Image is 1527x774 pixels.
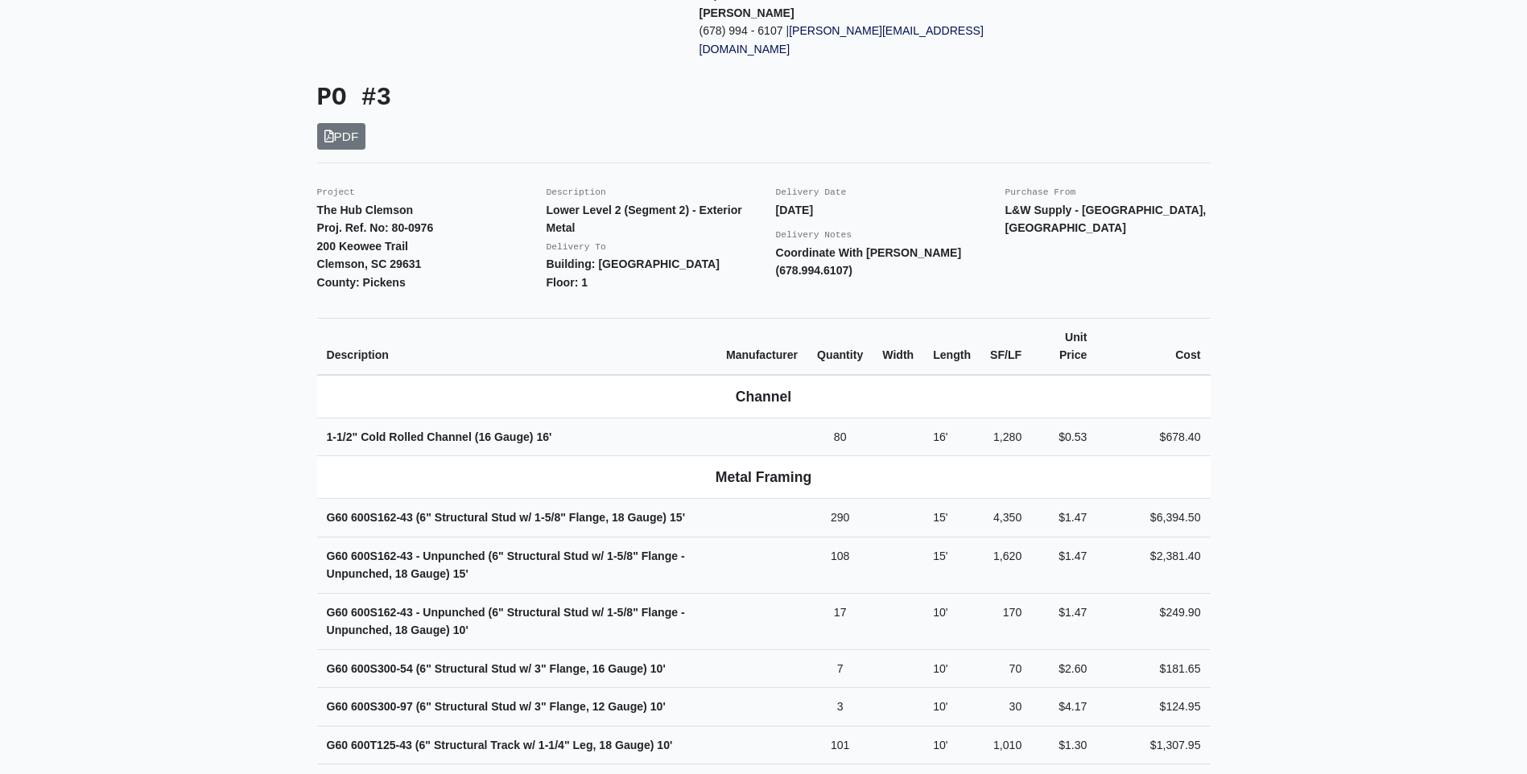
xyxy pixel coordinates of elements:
td: 170 [980,593,1031,649]
small: Delivery Date [776,187,847,197]
span: 16' [536,430,551,443]
strong: County: Pickens [317,276,406,289]
td: $249.90 [1096,593,1210,649]
strong: G60 600S162-43 - Unpunched (6" Structural Stud w/ 1-5/8" Flange - Unpunched, 18 Gauge) [327,550,685,581]
span: 10' [933,700,947,713]
th: Manufacturer [716,318,807,375]
td: 101 [807,726,873,764]
td: $0.53 [1031,418,1096,456]
td: 290 [807,499,873,537]
td: $1.47 [1031,593,1096,649]
td: 7 [807,649,873,688]
b: Metal Framing [716,469,811,485]
strong: G60 600S300-97 (6" Structural Stud w/ 3" Flange, 12 Gauge) [327,700,666,713]
td: $1.47 [1031,499,1096,537]
th: Unit Price [1031,318,1096,375]
span: 15' [933,550,947,562]
small: Description [547,187,606,197]
td: $1.47 [1031,537,1096,593]
strong: [DATE] [776,204,814,216]
p: (678) 994 - 6107 | [700,22,1058,58]
small: Delivery Notes [776,230,852,240]
strong: G60 600T125-43 (6" Structural Track w/ 1-1/4" Leg, 18 Gauge) [327,739,673,751]
span: 16' [933,430,947,443]
strong: Coordinate With [PERSON_NAME] (678.994.6107) [776,246,962,278]
small: Delivery To [547,242,606,252]
span: 10' [650,700,666,713]
strong: Clemson, SC 29631 [317,257,422,270]
th: Width [873,318,923,375]
td: $2.60 [1031,649,1096,688]
th: Quantity [807,318,873,375]
th: SF/LF [980,318,1031,375]
strong: G60 600S162-43 - Unpunched (6" Structural Stud w/ 1-5/8" Flange - Unpunched, 18 Gauge) [327,606,685,637]
td: $4.17 [1031,688,1096,727]
a: PDF [317,123,366,150]
span: 10' [650,662,666,675]
span: 10' [933,662,947,675]
small: Project [317,187,355,197]
strong: G60 600S162-43 (6" Structural Stud w/ 1-5/8" Flange, 18 Gauge) [327,511,686,524]
a: [PERSON_NAME][EMAIL_ADDRESS][DOMAIN_NAME] [700,24,984,56]
b: Channel [736,389,791,405]
td: $6,394.50 [1096,499,1210,537]
td: 17 [807,593,873,649]
td: $1.30 [1031,726,1096,764]
td: 30 [980,688,1031,727]
td: 1,010 [980,726,1031,764]
strong: Building: [GEOGRAPHIC_DATA] [547,257,720,270]
th: Description [317,318,716,375]
span: 10' [933,739,947,751]
p: L&W Supply - [GEOGRAPHIC_DATA], [GEOGRAPHIC_DATA] [1005,201,1211,237]
td: 3 [807,688,873,727]
th: Length [923,318,980,375]
strong: Floor: 1 [547,276,588,289]
strong: 200 Keowee Trail [317,240,408,253]
strong: [PERSON_NAME] [700,6,794,19]
td: $2,381.40 [1096,537,1210,593]
strong: Lower Level 2 (Segment 2) - Exterior Metal [547,204,742,235]
th: Cost [1096,318,1210,375]
span: 10' [657,739,672,751]
span: 15' [453,567,468,580]
strong: 1-1/2" Cold Rolled Channel (16 Gauge) [327,430,552,443]
td: 4,350 [980,499,1031,537]
td: 70 [980,649,1031,688]
td: $678.40 [1096,418,1210,456]
span: 10' [453,624,468,636]
strong: Proj. Ref. No: 80-0976 [317,221,434,234]
small: Purchase From [1005,187,1076,197]
td: 1,280 [980,418,1031,456]
td: 108 [807,537,873,593]
td: $124.95 [1096,688,1210,727]
strong: The Hub Clemson [317,204,414,216]
td: $181.65 [1096,649,1210,688]
h3: PO #3 [317,84,752,113]
td: $1,307.95 [1096,726,1210,764]
span: 15' [670,511,685,524]
td: 1,620 [980,537,1031,593]
strong: G60 600S300-54 (6" Structural Stud w/ 3" Flange, 16 Gauge) [327,662,666,675]
span: 15' [933,511,947,524]
span: 10' [933,606,947,619]
td: 80 [807,418,873,456]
